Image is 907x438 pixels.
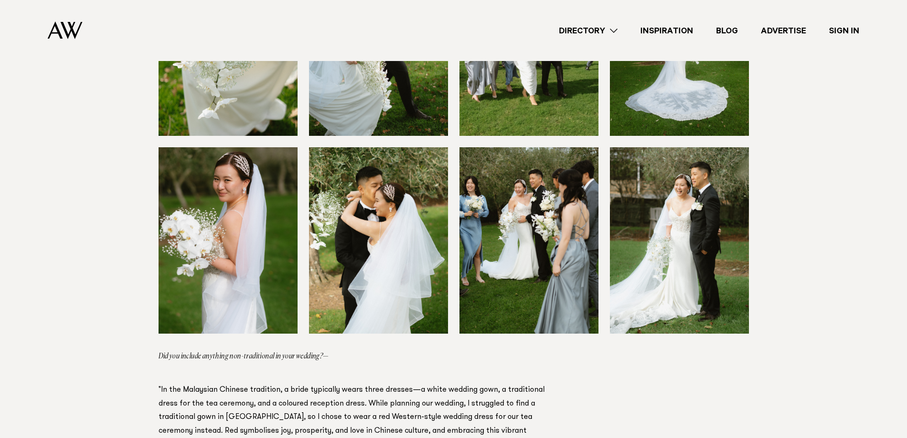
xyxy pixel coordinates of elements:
[817,24,871,37] a: Sign In
[48,21,82,39] img: Auckland Weddings Logo
[548,24,629,37] a: Directory
[705,24,749,37] a: Blog
[749,24,817,37] a: Advertise
[159,353,549,360] h2: Did you include anything non-traditional in your wedding?
[629,24,705,37] a: Inspiration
